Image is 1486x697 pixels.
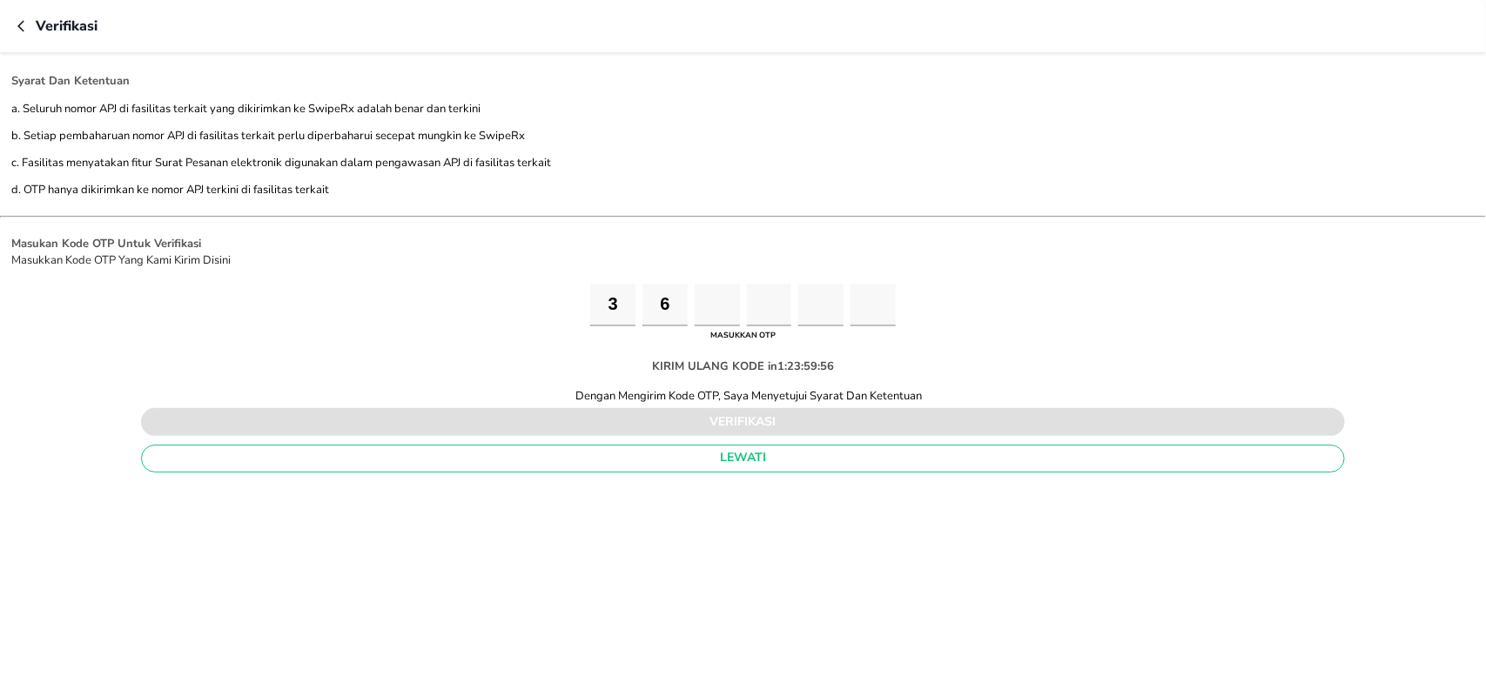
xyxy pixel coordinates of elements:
div: MASUKKAN OTP [706,326,780,345]
p: Verifikasi [36,16,97,37]
input: Please enter OTP character 3 [695,284,740,326]
span: lewati [156,447,1330,469]
button: lewati [141,445,1345,472]
div: Dengan Mengirim Kode OTP, Saya Menyetujui Syarat Dan Ketentuan [564,388,922,404]
input: Please enter OTP character 2 [642,284,688,326]
input: Please enter OTP character 4 [747,284,792,326]
input: Please enter OTP character 1 [590,284,635,326]
div: KIRIM ULANG KODE in1:23:59:56 [638,345,848,388]
input: Please enter OTP character 6 [851,284,896,326]
input: Please enter OTP character 5 [798,284,844,326]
